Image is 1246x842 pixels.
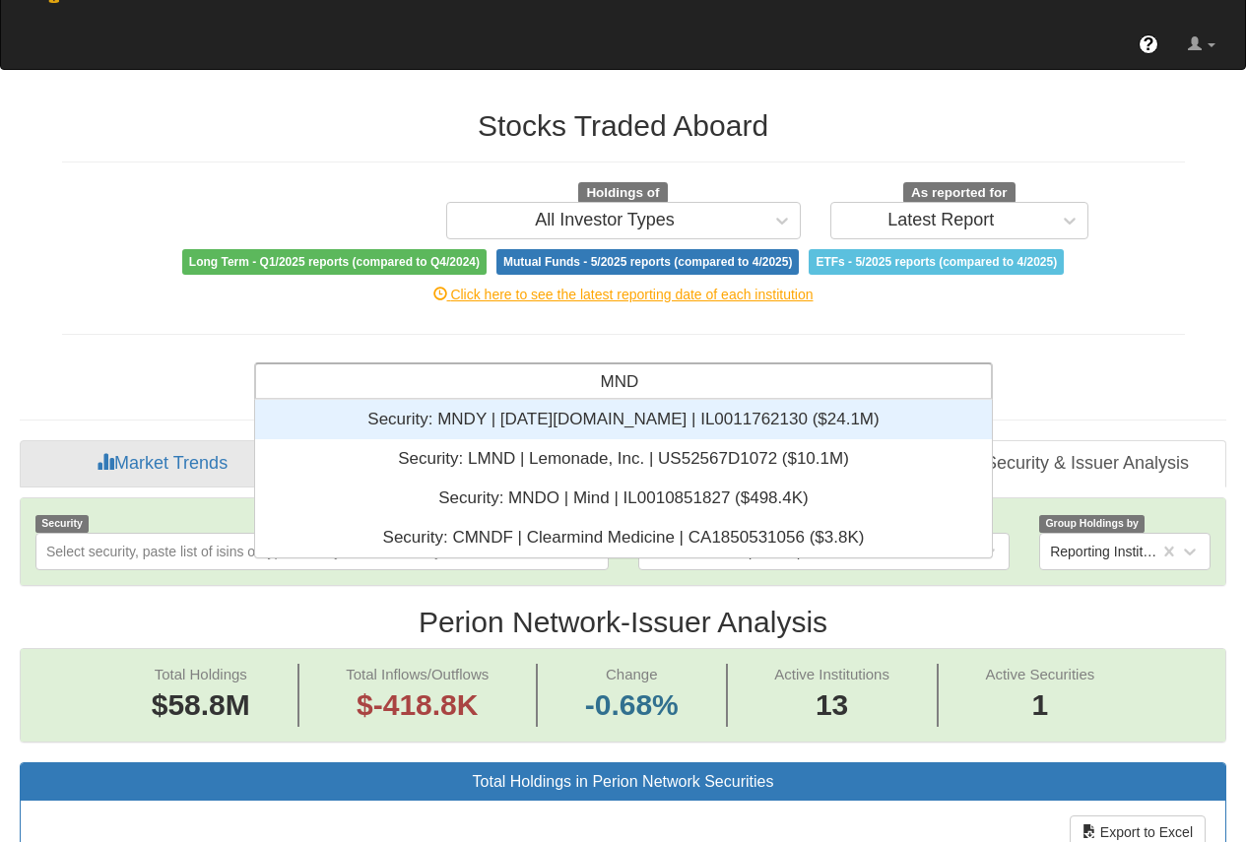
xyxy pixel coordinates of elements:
[585,684,679,727] span: -0.68%
[35,515,89,532] span: Security
[985,684,1094,727] span: 1
[606,666,658,682] span: Change
[535,211,675,230] div: All Investor Types
[46,542,472,561] div: Select security, paste list of isins or type security name, isin or symbol
[903,182,1016,204] span: As reported for
[155,666,247,682] span: Total Holdings
[47,285,1200,304] div: Click here to see the latest reporting date of each institution
[578,182,667,204] span: Holdings of
[255,439,992,479] div: Security: ‎LMND | Lemonade, Inc. | US52567D1072 ‎($10.1M)‏
[20,606,1226,638] h2: Perion Network - Issuer Analysis
[255,518,992,557] div: Security: ‎CMNDF | Clearmind Medicine | CA1850531056 ‎($3.8K)‏
[255,479,992,518] div: Security: ‎MNDO | Mind | IL0010851827 ‎($498.4K)‏
[20,440,304,487] a: Market Trends
[357,688,478,721] span: $-418.8K
[887,211,994,230] div: Latest Report
[182,249,487,275] span: Long Term - Q1/2025 reports (compared to Q4/2024)
[774,684,889,727] span: 13
[774,666,889,682] span: Active Institutions
[1124,20,1173,69] a: ?
[1144,34,1154,54] span: ?
[809,249,1064,275] span: ETFs - 5/2025 reports (compared to 4/2025)
[35,773,1211,791] h3: Total Holdings in Perion Network Securities
[985,666,1094,682] span: Active Securities
[1039,515,1145,532] span: Group Holdings by
[930,440,1226,487] a: Security & Issuer Analysis
[346,666,489,682] span: Total Inflows/Outflows
[255,400,992,557] div: grid
[1050,542,1161,561] div: Reporting Institutions
[152,688,250,721] span: $58.8M
[496,249,799,275] span: Mutual Funds - 5/2025 reports (compared to 4/2025)
[255,400,992,439] div: Security: ‎MNDY | [DATE][DOMAIN_NAME] | IL0011762130 ‎($24.1M)‏
[62,109,1185,142] h2: Stocks Traded Aboard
